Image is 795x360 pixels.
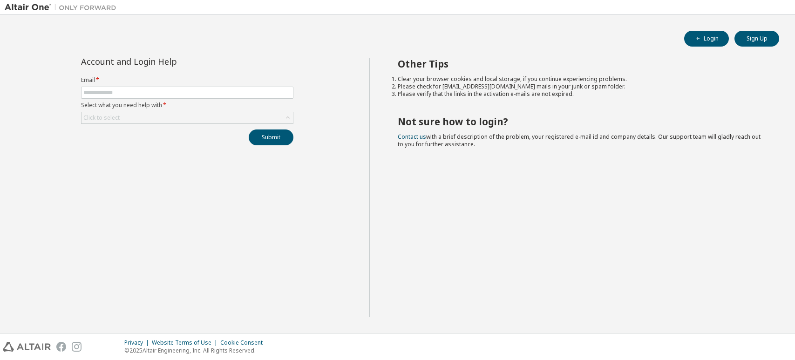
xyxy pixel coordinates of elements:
[56,342,66,352] img: facebook.svg
[81,102,293,109] label: Select what you need help with
[72,342,82,352] img: instagram.svg
[81,76,293,84] label: Email
[5,3,121,12] img: Altair One
[398,115,762,128] h2: Not sure how to login?
[124,339,152,346] div: Privacy
[398,75,762,83] li: Clear your browser cookies and local storage, if you continue experiencing problems.
[398,133,426,141] a: Contact us
[249,129,293,145] button: Submit
[124,346,268,354] p: © 2025 Altair Engineering, Inc. All Rights Reserved.
[83,114,120,122] div: Click to select
[734,31,779,47] button: Sign Up
[220,339,268,346] div: Cookie Consent
[398,83,762,90] li: Please check for [EMAIL_ADDRESS][DOMAIN_NAME] mails in your junk or spam folder.
[398,90,762,98] li: Please verify that the links in the activation e-mails are not expired.
[82,112,293,123] div: Click to select
[398,133,761,148] span: with a brief description of the problem, your registered e-mail id and company details. Our suppo...
[398,58,762,70] h2: Other Tips
[684,31,729,47] button: Login
[81,58,251,65] div: Account and Login Help
[152,339,220,346] div: Website Terms of Use
[3,342,51,352] img: altair_logo.svg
